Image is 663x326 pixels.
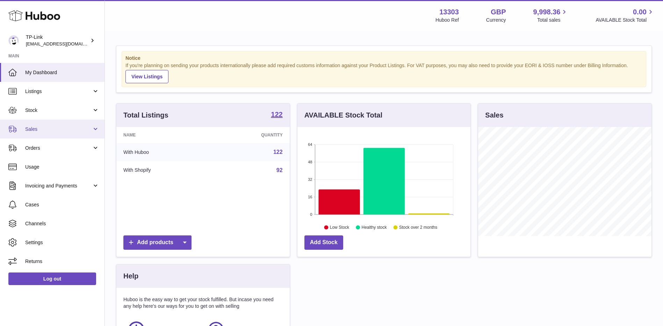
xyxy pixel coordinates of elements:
span: Listings [25,88,92,95]
text: Low Stock [330,225,349,230]
a: 9,998.36 Total sales [533,7,569,23]
h3: Help [123,271,138,281]
span: Returns [25,258,99,265]
div: TP-Link [26,34,89,47]
strong: Notice [125,55,642,62]
span: 9,998.36 [533,7,561,17]
h3: AVAILABLE Stock Total [304,111,382,120]
strong: GBP [491,7,506,17]
span: Usage [25,164,99,170]
h3: Total Listings [123,111,168,120]
span: Cases [25,201,99,208]
span: My Dashboard [25,69,99,76]
span: Invoicing and Payments [25,183,92,189]
a: 122 [273,149,283,155]
span: AVAILABLE Stock Total [596,17,655,23]
h3: Sales [485,111,503,120]
span: Stock [25,107,92,114]
span: Orders [25,145,92,151]
div: Currency [486,17,506,23]
a: 122 [271,111,282,119]
strong: 122 [271,111,282,118]
text: 32 [308,177,312,182]
strong: 13303 [439,7,459,17]
span: 0.00 [633,7,647,17]
a: View Listings [125,70,168,83]
span: Sales [25,126,92,133]
a: Log out [8,272,96,285]
text: 0 [310,212,312,217]
text: 48 [308,160,312,164]
a: Add Stock [304,235,343,250]
span: [EMAIL_ADDRESS][DOMAIN_NAME] [26,41,103,47]
a: 0.00 AVAILABLE Stock Total [596,7,655,23]
text: 64 [308,142,312,147]
img: gaby.chen@tp-link.com [8,35,19,46]
text: 16 [308,195,312,199]
a: Add products [123,235,192,250]
text: Healthy stock [361,225,387,230]
text: Stock over 2 months [399,225,437,230]
div: If you're planning on sending your products internationally please add required customs informati... [125,62,642,83]
th: Quantity [210,127,289,143]
p: Huboo is the easy way to get your stock fulfilled. But incase you need any help here's our ways f... [123,296,283,310]
div: Huboo Ref [435,17,459,23]
th: Name [116,127,210,143]
span: Channels [25,220,99,227]
td: With Shopify [116,161,210,179]
a: 92 [276,167,283,173]
td: With Huboo [116,143,210,161]
span: Total sales [537,17,568,23]
span: Settings [25,239,99,246]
